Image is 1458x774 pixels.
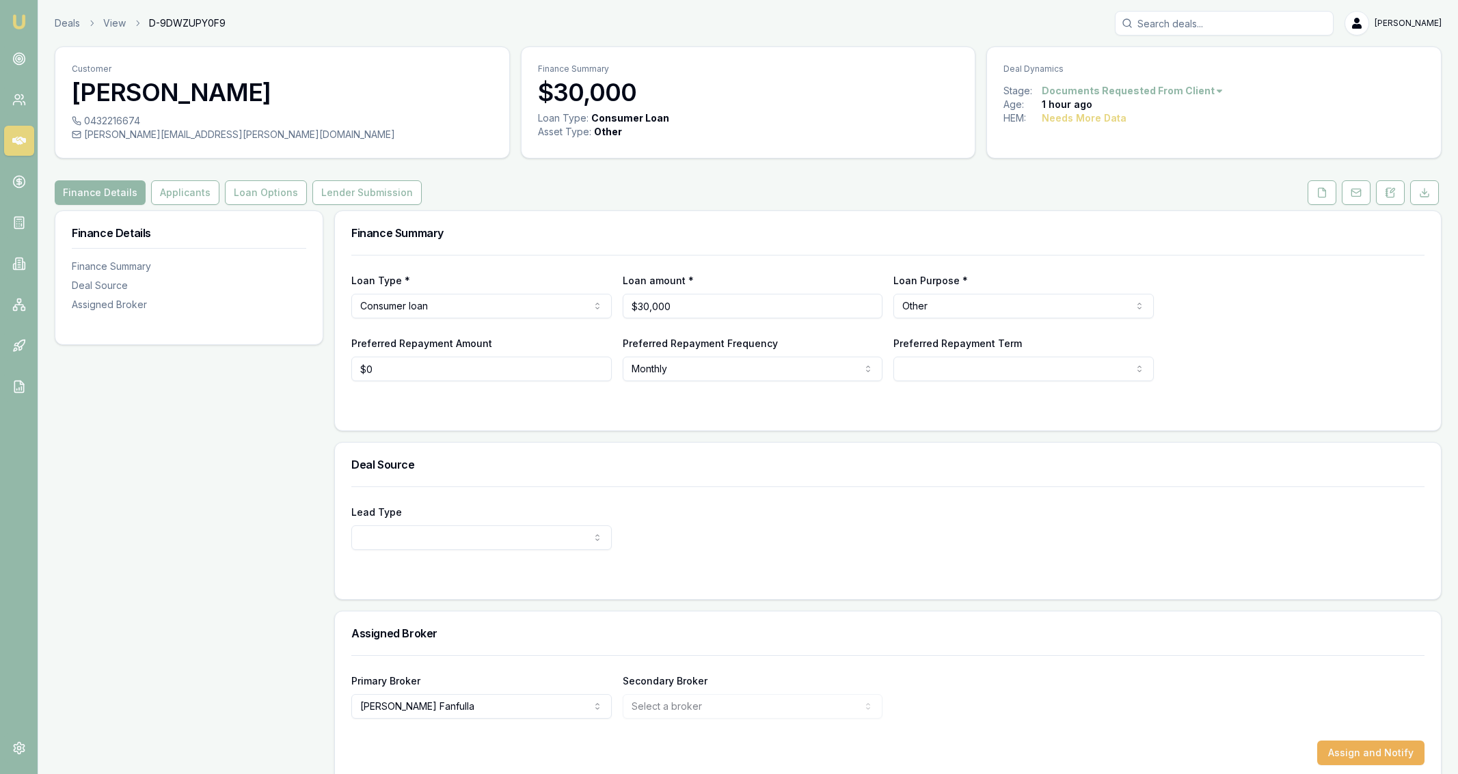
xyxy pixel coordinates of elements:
[351,506,402,518] label: Lead Type
[893,275,968,286] label: Loan Purpose *
[72,279,306,292] div: Deal Source
[222,180,310,205] a: Loan Options
[351,337,492,349] label: Preferred Repayment Amount
[55,16,80,30] a: Deals
[594,125,622,139] div: Other
[538,64,959,74] p: Finance Summary
[538,111,589,125] div: Loan Type:
[148,180,222,205] a: Applicants
[72,114,493,128] div: 0432216674
[55,180,146,205] button: Finance Details
[1042,111,1126,125] div: Needs More Data
[310,180,424,205] a: Lender Submission
[72,79,493,106] h3: [PERSON_NAME]
[55,180,148,205] a: Finance Details
[149,16,226,30] span: D-9DWZUPY0F9
[538,79,959,106] h3: $30,000
[351,675,420,687] label: Primary Broker
[1042,84,1224,98] button: Documents Requested From Client
[351,357,612,381] input: $
[893,337,1022,349] label: Preferred Repayment Term
[55,16,226,30] nav: breadcrumb
[225,180,307,205] button: Loan Options
[1003,98,1042,111] div: Age:
[151,180,219,205] button: Applicants
[1042,98,1092,111] div: 1 hour ago
[1003,64,1425,74] p: Deal Dynamics
[351,628,1425,639] h3: Assigned Broker
[72,64,493,74] p: Customer
[72,260,306,273] div: Finance Summary
[591,111,669,125] div: Consumer Loan
[1003,84,1042,98] div: Stage:
[1003,111,1042,125] div: HEM:
[351,275,410,286] label: Loan Type *
[312,180,422,205] button: Lender Submission
[623,675,707,687] label: Secondary Broker
[103,16,126,30] a: View
[72,128,493,141] div: [PERSON_NAME][EMAIL_ADDRESS][PERSON_NAME][DOMAIN_NAME]
[1115,11,1334,36] input: Search deals
[72,298,306,312] div: Assigned Broker
[351,227,1425,238] h3: Finance Summary
[1375,18,1442,29] span: [PERSON_NAME]
[1317,741,1425,765] button: Assign and Notify
[623,337,778,349] label: Preferred Repayment Frequency
[538,125,591,139] div: Asset Type :
[623,275,694,286] label: Loan amount *
[11,14,27,30] img: emu-icon-u.png
[72,227,306,238] h3: Finance Details
[623,294,883,318] input: $
[351,459,1425,470] h3: Deal Source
